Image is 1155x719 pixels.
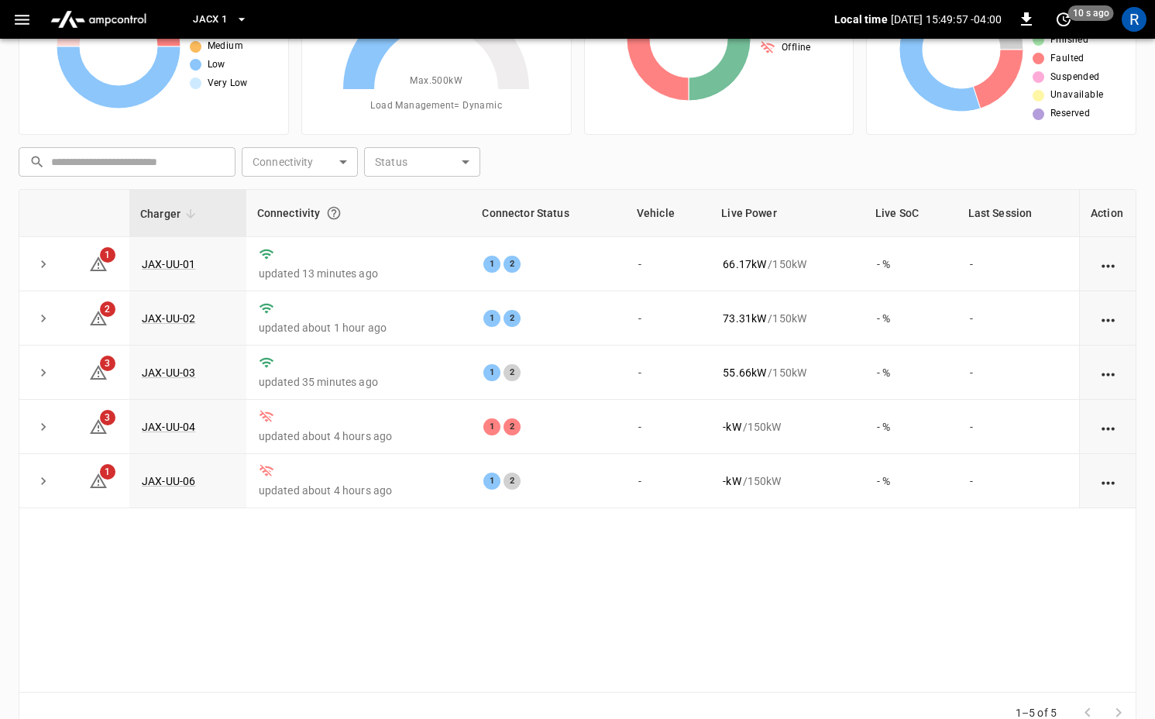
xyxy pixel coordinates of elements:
p: 66.17 kW [723,256,766,272]
p: - kW [723,473,741,489]
div: action cell options [1098,256,1118,272]
a: JAX-UU-03 [142,366,195,379]
div: 1 [483,473,500,490]
span: Charger [140,205,201,223]
p: Local time [834,12,888,27]
button: expand row [32,361,55,384]
th: Connector Status [471,190,625,237]
div: Connectivity [257,199,461,227]
th: Vehicle [626,190,710,237]
td: - % [865,291,957,346]
p: updated about 4 hours ago [259,428,459,444]
span: 2 [100,301,115,317]
div: 2 [504,473,521,490]
span: Reserved [1050,106,1090,122]
div: 2 [504,364,521,381]
td: - [957,237,1079,291]
th: Action [1079,190,1136,237]
a: 2 [89,311,108,323]
div: action cell options [1098,311,1118,326]
div: profile-icon [1122,7,1146,32]
span: 3 [100,410,115,425]
button: expand row [32,307,55,330]
div: action cell options [1098,365,1118,380]
p: updated about 4 hours ago [259,483,459,498]
div: / 150 kW [723,311,852,326]
div: / 150 kW [723,256,852,272]
th: Last Session [957,190,1079,237]
td: - % [865,237,957,291]
div: 1 [483,310,500,327]
div: 1 [483,256,500,273]
span: Faulted [1050,51,1085,67]
button: expand row [32,470,55,493]
p: updated 13 minutes ago [259,266,459,281]
span: 1 [100,247,115,263]
p: - kW [723,419,741,435]
span: Unavailable [1050,88,1103,103]
td: - [957,454,1079,508]
span: JACX 1 [193,11,227,29]
a: JAX-UU-04 [142,421,195,433]
span: Very Low [208,76,248,91]
td: - % [865,346,957,400]
span: 1 [100,464,115,480]
div: action cell options [1098,473,1118,489]
div: 2 [504,310,521,327]
span: Load Management = Dynamic [370,98,502,114]
td: - [626,400,710,454]
div: / 150 kW [723,473,852,489]
span: 3 [100,356,115,371]
td: - [626,346,710,400]
a: JAX-UU-02 [142,312,195,325]
p: updated about 1 hour ago [259,320,459,335]
td: - [626,237,710,291]
td: - [626,454,710,508]
p: [DATE] 15:49:57 -04:00 [891,12,1002,27]
p: updated 35 minutes ago [259,374,459,390]
button: set refresh interval [1051,7,1076,32]
span: Offline [782,40,811,56]
td: - [626,291,710,346]
span: Low [208,57,225,73]
span: Finished [1050,33,1088,48]
div: 1 [483,364,500,381]
a: JAX-UU-06 [142,475,195,487]
p: 73.31 kW [723,311,766,326]
td: - [957,346,1079,400]
td: - % [865,454,957,508]
div: / 150 kW [723,419,852,435]
button: JACX 1 [187,5,253,35]
td: - [957,291,1079,346]
span: Medium [208,39,243,54]
td: - % [865,400,957,454]
a: 3 [89,420,108,432]
th: Live Power [710,190,865,237]
a: 1 [89,474,108,487]
p: 55.66 kW [723,365,766,380]
span: Suspended [1050,70,1100,85]
td: - [957,400,1079,454]
div: 2 [504,418,521,435]
div: 2 [504,256,521,273]
th: Live SoC [865,190,957,237]
span: Max. 500 kW [410,74,462,89]
div: action cell options [1098,419,1118,435]
button: Connection between the charger and our software. [320,199,348,227]
button: expand row [32,415,55,439]
div: 1 [483,418,500,435]
div: / 150 kW [723,365,852,380]
span: 10 s ago [1068,5,1114,21]
img: ampcontrol.io logo [44,5,153,34]
a: 1 [89,256,108,269]
a: JAX-UU-01 [142,258,195,270]
button: expand row [32,253,55,276]
a: 3 [89,366,108,378]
